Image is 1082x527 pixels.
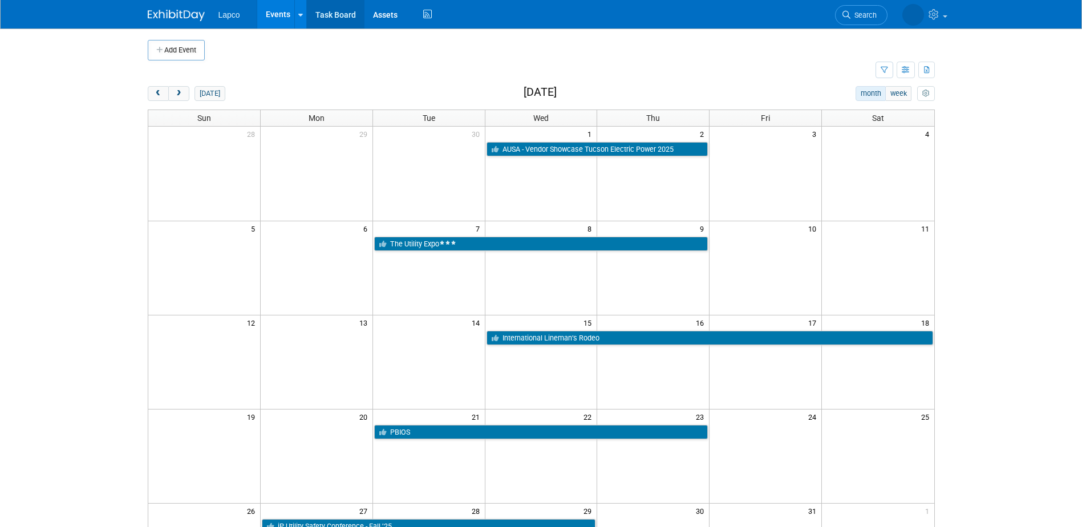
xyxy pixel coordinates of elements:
[471,410,485,424] span: 21
[148,10,205,21] img: ExhibitDay
[218,10,240,19] span: Lapco
[582,315,597,330] span: 15
[695,504,709,518] span: 30
[885,86,911,101] button: week
[922,90,930,98] i: Personalize Calendar
[358,127,372,141] span: 29
[856,86,886,101] button: month
[524,86,557,99] h2: [DATE]
[358,315,372,330] span: 13
[695,315,709,330] span: 16
[646,113,660,123] span: Thu
[250,221,260,236] span: 5
[582,504,597,518] span: 29
[246,410,260,424] span: 19
[194,86,225,101] button: [DATE]
[487,142,708,157] a: AUSA - Vendor Showcase Tucson Electric Power 2025
[872,113,884,123] span: Sat
[423,113,435,123] span: Tue
[471,315,485,330] span: 14
[582,410,597,424] span: 22
[699,221,709,236] span: 9
[471,127,485,141] span: 30
[811,127,821,141] span: 3
[807,410,821,424] span: 24
[699,127,709,141] span: 2
[850,11,877,19] span: Search
[246,504,260,518] span: 26
[924,504,934,518] span: 1
[246,127,260,141] span: 28
[761,113,770,123] span: Fri
[358,410,372,424] span: 20
[475,221,485,236] span: 7
[197,113,211,123] span: Sun
[358,504,372,518] span: 27
[586,127,597,141] span: 1
[807,221,821,236] span: 10
[374,425,708,440] a: PBIOS
[487,331,933,346] a: International Lineman’s Rodeo
[374,237,708,252] a: The Utility Expo
[309,113,325,123] span: Mon
[920,410,934,424] span: 25
[586,221,597,236] span: 8
[246,315,260,330] span: 12
[902,4,924,26] img: Hayden Broussard
[148,40,205,60] button: Add Event
[920,315,934,330] span: 18
[533,113,549,123] span: Wed
[807,315,821,330] span: 17
[168,86,189,101] button: next
[695,410,709,424] span: 23
[471,504,485,518] span: 28
[148,86,169,101] button: prev
[835,5,888,25] a: Search
[917,86,934,101] button: myCustomButton
[807,504,821,518] span: 31
[362,221,372,236] span: 6
[924,127,934,141] span: 4
[920,221,934,236] span: 11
